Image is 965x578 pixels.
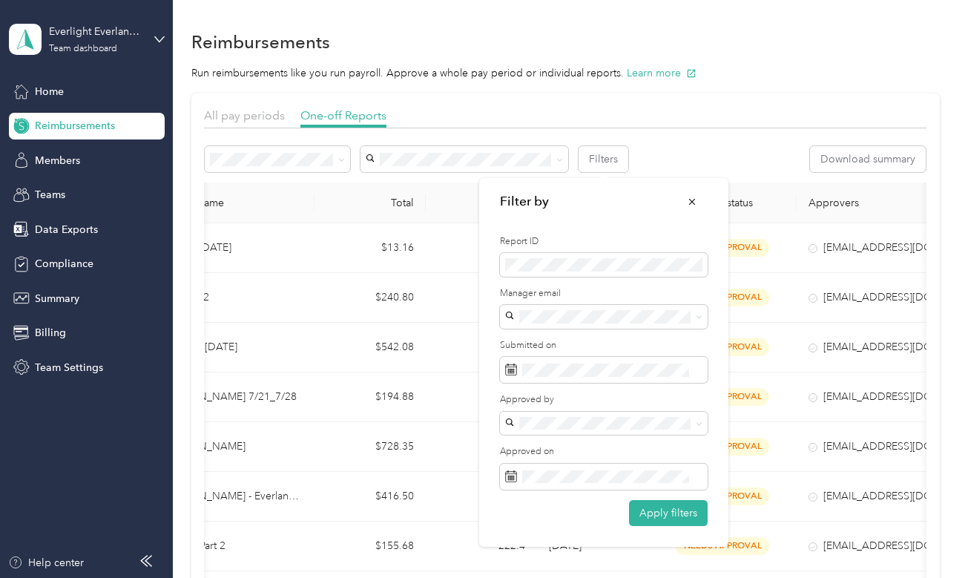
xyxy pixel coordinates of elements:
button: Filters [579,146,628,172]
th: Report name [151,183,314,223]
span: Teams [35,187,65,203]
div: Everlight Everlance Account [49,24,142,39]
td: 18.8 [426,223,537,273]
td: $542.08 [314,323,426,372]
strong: title [500,192,549,211]
div: [EMAIL_ADDRESS][DOMAIN_NAME] [808,389,933,405]
div: [EMAIL_ADDRESS][DOMAIN_NAME] [808,439,933,455]
p: [PERSON_NAME] - Everlance Report - 09/01 [163,488,303,505]
label: Approved on [500,445,708,459]
span: Team Settings [35,360,103,375]
div: Miles [438,197,525,209]
span: Billing [35,325,66,341]
td: $240.80 [314,273,426,323]
div: [EMAIL_ADDRESS][DOMAIN_NAME] [808,240,933,256]
th: Approvers [797,183,945,223]
h1: Reimbursements [191,34,330,50]
td: 595 [426,472,537,522]
div: [EMAIL_ADDRESS][DOMAIN_NAME] [808,289,933,306]
div: [EMAIL_ADDRESS][DOMAIN_NAME] [808,488,933,505]
span: Members [35,153,80,168]
label: Submitted on [500,339,708,352]
p: [PERSON_NAME] [163,439,303,455]
td: $728.35 [314,422,426,472]
button: Help center [8,555,84,571]
p: [PERSON_NAME] 7/21_7/28 [163,389,303,405]
td: $155.68 [314,522,426,571]
label: Manager email [500,287,708,301]
div: [EMAIL_ADDRESS][DOMAIN_NAME] [808,538,933,554]
td: $194.88 [314,372,426,422]
td: 1,040.5 [426,422,537,472]
p: Run reimbursements like you run payroll. Approve a whole pay period or individual reports. [191,65,940,81]
td: 278.4 [426,372,537,422]
td: 344 [426,273,537,323]
button: Apply filters [629,500,708,526]
button: Learn more [627,65,696,81]
td: 774.4 [426,323,537,372]
span: Data Exports [35,222,98,237]
span: Compliance [35,256,93,272]
span: Home [35,84,64,99]
span: All pay periods [204,108,285,122]
div: Team dashboard [49,45,117,53]
button: Download summary [810,146,926,172]
td: $416.50 [314,472,426,522]
span: Summary [35,291,79,306]
p: August Part 2 [163,538,303,554]
span: One-off Reports [300,108,386,122]
p: [DATE] - [DATE] [163,339,303,355]
td: $13.16 [314,223,426,273]
label: Report ID [500,235,708,249]
label: Approved by [500,393,708,407]
td: 222.4 [426,522,537,571]
div: Total [326,197,414,209]
div: [EMAIL_ADDRESS][DOMAIN_NAME] [808,339,933,355]
span: Reimbursements [35,118,115,134]
p: [DATE]-[DATE] [163,240,303,256]
p: 8/18 - 9/2 [163,289,303,306]
iframe: Everlance-gr Chat Button Frame [882,495,965,578]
